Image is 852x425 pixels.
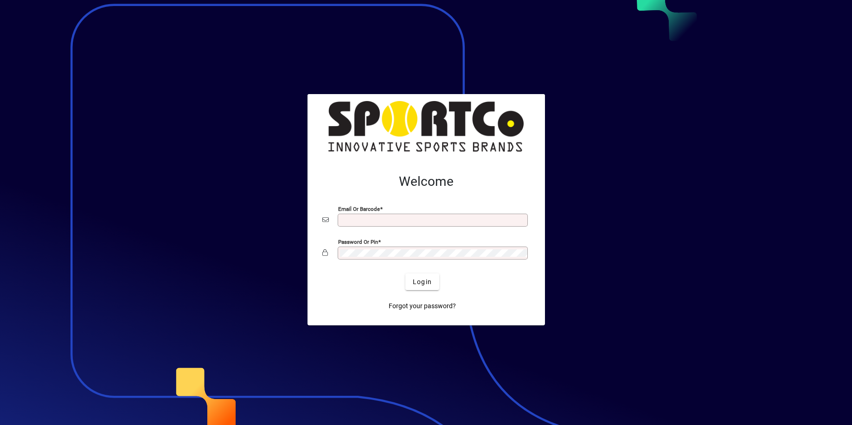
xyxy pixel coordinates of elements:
[338,206,380,212] mat-label: Email or Barcode
[385,298,460,314] a: Forgot your password?
[338,239,378,245] mat-label: Password or Pin
[322,174,530,190] h2: Welcome
[413,277,432,287] span: Login
[389,301,456,311] span: Forgot your password?
[405,273,439,290] button: Login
